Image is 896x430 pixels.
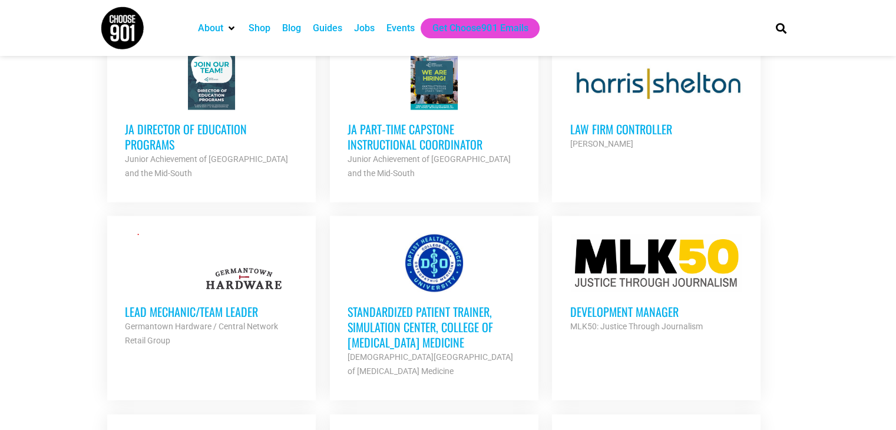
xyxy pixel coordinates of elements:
a: Events [386,21,415,35]
h3: Development Manager [570,304,743,319]
a: Blog [282,21,301,35]
h3: JA Part‐time Capstone Instructional Coordinator [348,121,521,152]
a: JA Director of Education Programs Junior Achievement of [GEOGRAPHIC_DATA] and the Mid-South [107,33,316,198]
h3: Standardized Patient Trainer, Simulation Center, College of [MEDICAL_DATA] Medicine [348,304,521,350]
a: Get Choose901 Emails [432,21,528,35]
div: Search [771,18,791,38]
a: Shop [249,21,270,35]
a: JA Part‐time Capstone Instructional Coordinator Junior Achievement of [GEOGRAPHIC_DATA] and the M... [330,33,538,198]
a: Development Manager MLK50: Justice Through Journalism [552,216,761,351]
a: About [198,21,223,35]
h3: Lead Mechanic/Team Leader [125,304,298,319]
a: Standardized Patient Trainer, Simulation Center, College of [MEDICAL_DATA] Medicine [DEMOGRAPHIC_... [330,216,538,396]
strong: Junior Achievement of [GEOGRAPHIC_DATA] and the Mid-South [348,154,511,178]
strong: [PERSON_NAME] [570,139,633,148]
h3: Law Firm Controller [570,121,743,137]
strong: [DEMOGRAPHIC_DATA][GEOGRAPHIC_DATA] of [MEDICAL_DATA] Medicine [348,352,513,376]
a: Law Firm Controller [PERSON_NAME] [552,33,761,168]
strong: MLK50: Justice Through Journalism [570,322,702,331]
div: About [192,18,243,38]
nav: Main nav [192,18,755,38]
h3: JA Director of Education Programs [125,121,298,152]
strong: Germantown Hardware / Central Network Retail Group [125,322,278,345]
a: Guides [313,21,342,35]
strong: Junior Achievement of [GEOGRAPHIC_DATA] and the Mid-South [125,154,288,178]
a: Jobs [354,21,375,35]
a: Lead Mechanic/Team Leader Germantown Hardware / Central Network Retail Group [107,216,316,365]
